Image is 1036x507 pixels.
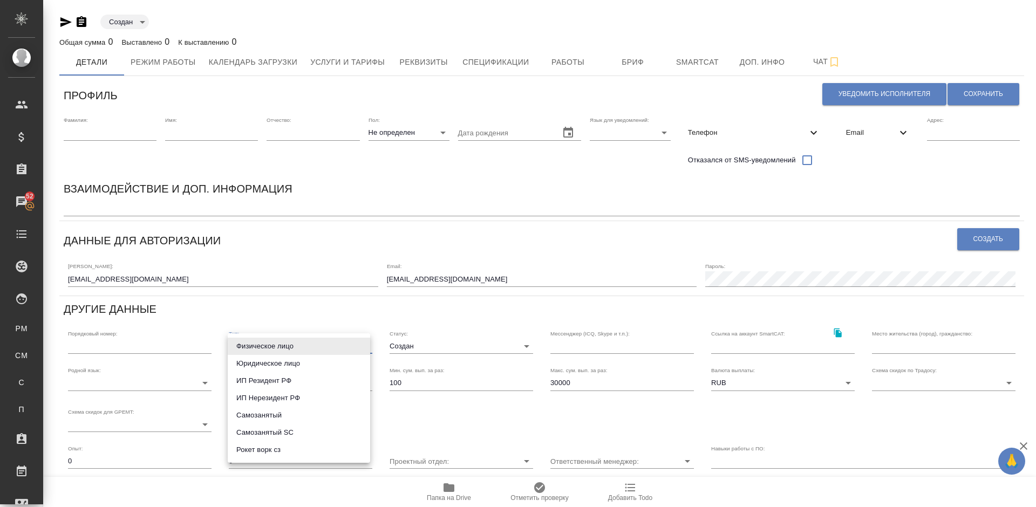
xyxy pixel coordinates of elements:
li: ИП Нерезидент РФ [228,389,370,407]
li: Юридическое лицо [228,355,370,372]
li: Самозанятый SC [228,424,370,441]
li: Физическое лицо [228,338,370,355]
li: Рокет ворк сз [228,441,370,458]
li: Самозанятый [228,407,370,424]
li: ИП Резидент РФ [228,372,370,389]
